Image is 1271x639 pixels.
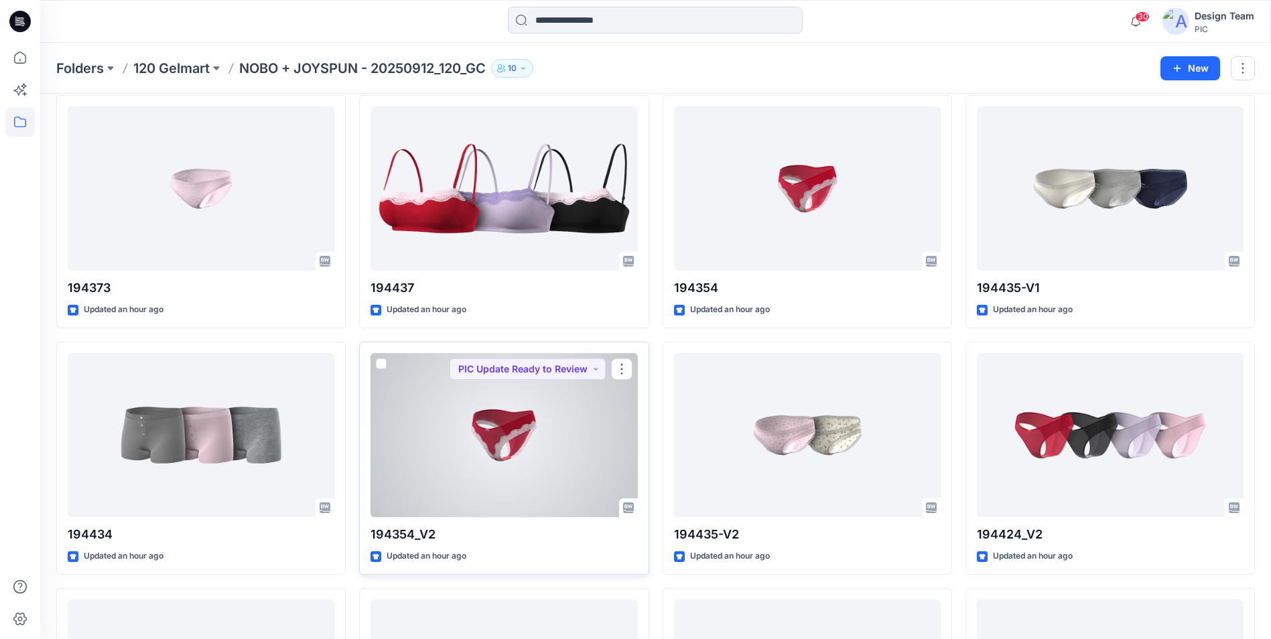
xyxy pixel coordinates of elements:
img: avatar [1162,8,1189,35]
p: Updated an hour ago [993,303,1073,317]
p: NOBO + JOYSPUN - 20250912_120_GC [239,59,486,78]
a: Folders [56,59,104,78]
a: 120 Gelmart [133,59,210,78]
p: 194435-V2 [674,525,941,544]
a: 194434 [68,353,334,517]
a: 194424_V2 [977,353,1244,517]
a: 194435-V2 [674,353,941,517]
p: Updated an hour ago [690,303,770,317]
a: 194435-V1 [977,106,1244,271]
a: 194373 [68,106,334,271]
div: Design Team [1195,8,1254,24]
p: 194354 [674,279,941,297]
p: Updated an hour ago [690,549,770,563]
p: Updated an hour ago [84,549,163,563]
a: 194354_V2 [371,353,637,517]
div: PIC [1195,24,1254,34]
p: Updated an hour ago [387,549,466,563]
p: Updated an hour ago [993,549,1073,563]
p: 194437 [371,279,637,297]
p: 10 [508,61,517,76]
button: 10 [491,59,533,78]
a: 194354 [674,106,941,271]
p: 194435-V1 [977,279,1244,297]
p: 194373 [68,279,334,297]
p: Updated an hour ago [84,303,163,317]
button: New [1160,56,1220,80]
p: 194424_V2 [977,525,1244,544]
p: 194434 [68,525,334,544]
p: 194354_V2 [371,525,637,544]
p: Updated an hour ago [387,303,466,317]
span: 30 [1135,11,1150,22]
a: 194437 [371,106,637,271]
